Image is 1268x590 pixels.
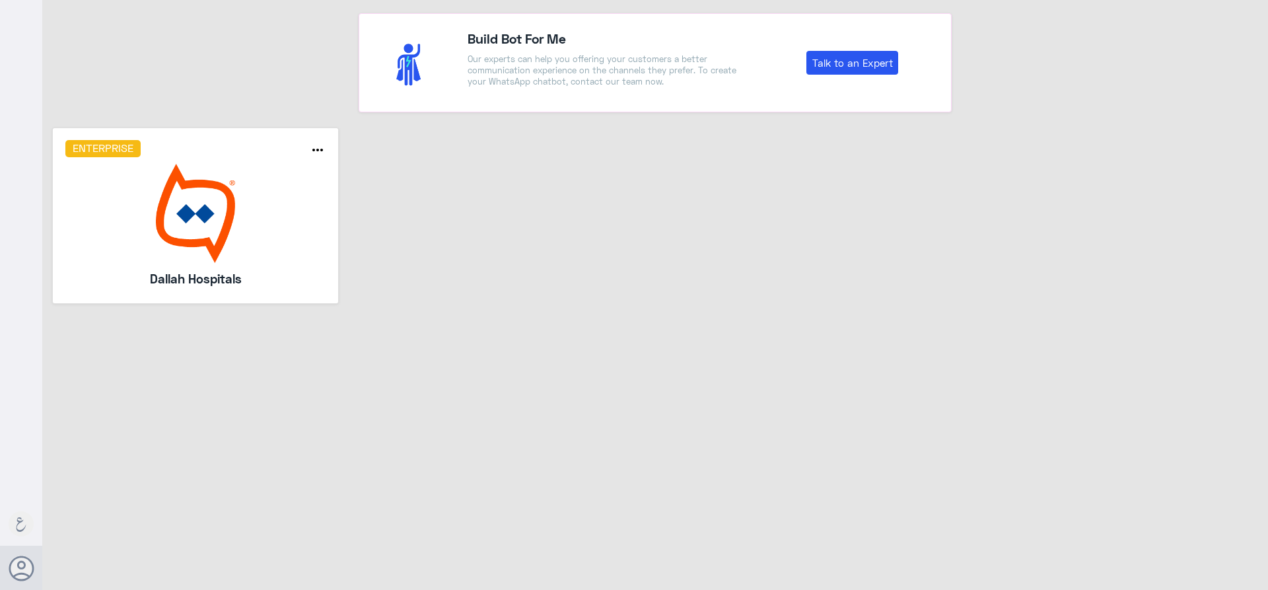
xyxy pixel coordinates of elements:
[310,142,326,158] i: more_horiz
[65,164,326,263] img: bot image
[468,54,744,87] p: Our experts can help you offering your customers a better communication experience on the channel...
[806,51,898,75] a: Talk to an Expert
[100,270,291,288] h5: Dallah Hospitals
[9,556,34,581] button: Avatar
[468,28,744,48] h4: Build Bot For Me
[310,142,326,161] button: more_horiz
[65,140,141,157] h6: Enterprise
